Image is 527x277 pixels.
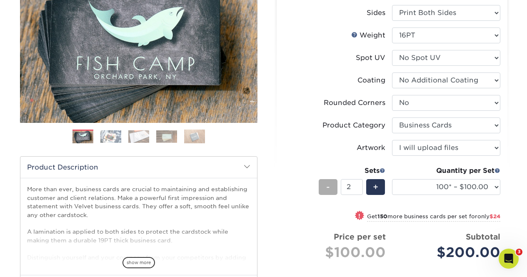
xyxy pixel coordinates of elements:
[72,127,93,147] img: Business Cards 01
[128,130,149,143] img: Business Cards 03
[367,213,500,222] small: Get more business cards per set for
[100,130,121,143] img: Business Cards 02
[398,242,500,262] div: $200.00
[184,129,205,144] img: Business Cards 05
[358,212,360,220] span: !
[477,213,500,220] span: only
[322,120,385,130] div: Product Category
[326,181,330,193] span: -
[324,98,385,108] div: Rounded Corners
[357,75,385,85] div: Coating
[20,157,257,178] h2: Product Description
[334,232,386,241] strong: Price per set
[357,143,385,153] div: Artwork
[356,53,385,63] div: Spot UV
[373,181,378,193] span: +
[499,249,519,269] iframe: Intercom live chat
[319,166,385,176] div: Sets
[377,213,387,220] strong: 150
[392,166,500,176] div: Quantity per Set
[466,232,500,241] strong: Subtotal
[351,30,385,40] div: Weight
[290,242,386,262] div: $100.00
[122,257,155,268] span: show more
[156,130,177,143] img: Business Cards 04
[516,249,522,255] span: 3
[490,213,500,220] span: $24
[367,8,385,18] div: Sides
